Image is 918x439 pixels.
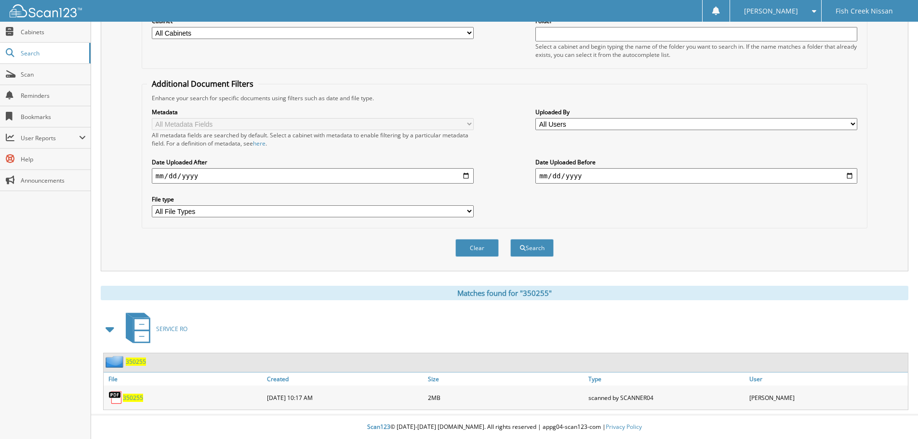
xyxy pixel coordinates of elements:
label: Date Uploaded Before [535,158,857,166]
img: scan123-logo-white.svg [10,4,82,17]
a: SERVICE RO [120,310,187,348]
div: © [DATE]-[DATE] [DOMAIN_NAME]. All rights reserved | appg04-scan123-com | [91,415,918,439]
a: 350255 [123,394,143,402]
input: start [152,168,474,184]
label: Metadata [152,108,474,116]
span: Reminders [21,92,86,100]
img: PDF.png [108,390,123,405]
label: Uploaded By [535,108,857,116]
div: Enhance your search for specific documents using filters such as date and file type. [147,94,862,102]
div: 2MB [426,388,586,407]
input: end [535,168,857,184]
span: SERVICE RO [156,325,187,333]
a: Size [426,372,586,386]
span: Cabinets [21,28,86,36]
a: here [253,139,266,147]
span: Fish Creek Nissan [836,8,893,14]
div: Matches found for "350255" [101,286,908,300]
iframe: Chat Widget [870,393,918,439]
label: Date Uploaded After [152,158,474,166]
div: scanned by SCANNER04 [586,388,747,407]
a: Created [265,372,426,386]
span: [PERSON_NAME] [744,8,798,14]
a: Type [586,372,747,386]
img: folder2.png [106,356,126,368]
a: Privacy Policy [606,423,642,431]
div: All metadata fields are searched by default. Select a cabinet with metadata to enable filtering b... [152,131,474,147]
legend: Additional Document Filters [147,79,258,89]
span: Help [21,155,86,163]
div: [DATE] 10:17 AM [265,388,426,407]
span: User Reports [21,134,79,142]
label: File type [152,195,474,203]
span: Scan [21,70,86,79]
a: User [747,372,908,386]
button: Search [510,239,554,257]
span: Announcements [21,176,86,185]
div: Select a cabinet and begin typing the name of the folder you want to search in. If the name match... [535,42,857,59]
span: Scan123 [367,423,390,431]
div: [PERSON_NAME] [747,388,908,407]
button: Clear [455,239,499,257]
span: Bookmarks [21,113,86,121]
span: Search [21,49,84,57]
a: File [104,372,265,386]
a: 350255 [126,358,146,366]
